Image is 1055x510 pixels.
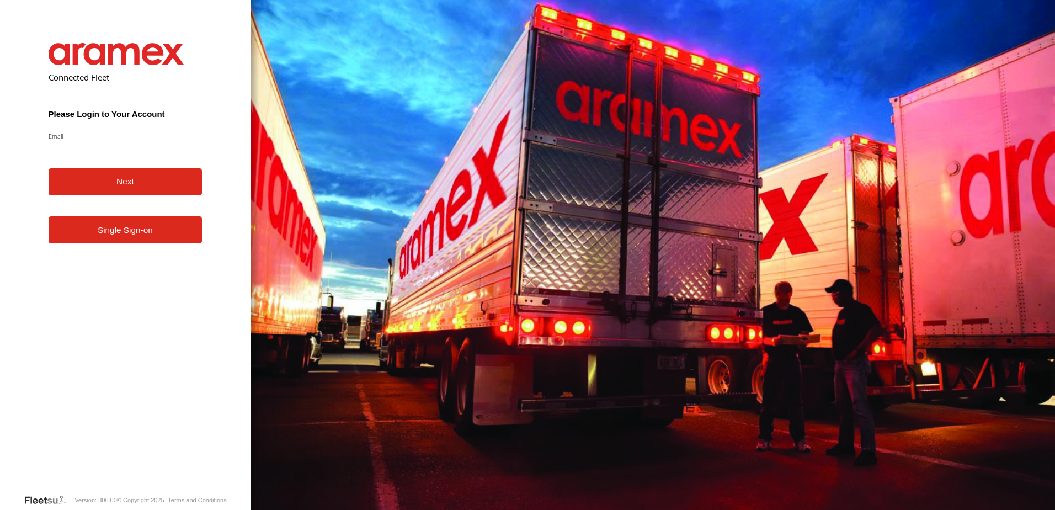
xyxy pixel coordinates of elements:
[49,132,203,140] label: Email
[117,497,227,503] div: © Copyright 2025 -
[49,72,203,83] h2: Connected Fleet
[168,497,226,503] a: Terms and Conditions
[49,216,203,243] a: Single Sign-on
[49,109,203,119] h3: Please Login to Your Account
[49,168,203,195] button: Next
[74,497,116,503] div: Version: 306.00
[49,43,184,65] img: Aramex
[24,495,74,506] a: Visit our Website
